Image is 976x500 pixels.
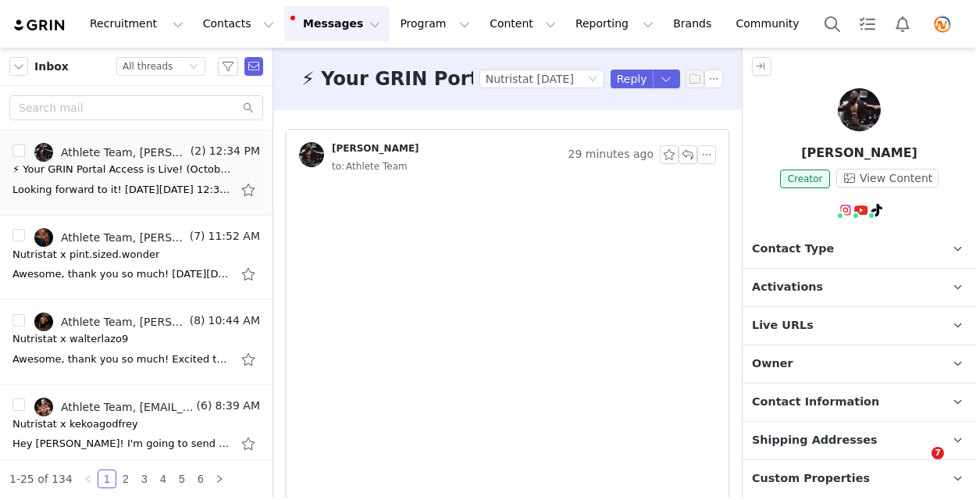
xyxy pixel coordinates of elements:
[12,162,231,177] div: ⚡ Your GRIN Portal Access is Live! (October Activation Link Inside)
[931,447,944,459] span: 7
[743,144,976,162] p: [PERSON_NAME]
[98,470,116,488] li: 1
[930,12,955,37] img: d1d2d5f2-82a1-4fb7-b090-08060fbd65af.png
[752,394,879,411] span: Contact Information
[390,6,479,41] button: Program
[173,470,191,487] a: 5
[34,398,194,416] a: Athlete Team, [EMAIL_ADDRESS][DOMAIN_NAME]
[284,6,390,41] button: Messages
[752,317,814,334] span: Live URLs
[79,470,98,488] li: Previous Page
[34,143,53,162] img: 1467bc0d-c63d-4bf3-b798-a4a9a1aedcf8.jpg
[885,6,920,41] button: Notifications
[9,95,263,120] input: Search mail
[12,266,231,282] div: Awesome, thank you so much! On Tue, Sep 30, 2025 at 10:15 AM Athlete Team <athleteteam@nutristat....
[850,6,885,41] a: Tasks
[839,204,852,216] img: instagram.svg
[9,470,73,488] li: 1-25 of 134
[332,142,419,155] div: [PERSON_NAME]
[12,416,138,432] div: Nutristat x kekoagodfrey
[12,331,128,347] div: Nutristat x walterlazo9
[61,146,187,159] div: Athlete Team, [PERSON_NAME]
[836,169,939,187] button: View Content
[117,470,134,487] a: 2
[12,182,231,198] div: Looking forward to it! On Tue, Sep 30, 2025 at 12:33 PM Athlete Team <athleteteam@nutristat.com> ...
[34,398,53,416] img: 2b20f977-47a8-44f7-bfcd-62812be63246.jpg
[84,474,93,484] i: icon: left
[34,228,53,247] img: 1690aede-fc6b-458e-8053-bc30a1da01b3--s.jpg
[727,6,816,41] a: Community
[752,470,870,487] span: Custom Properties
[210,470,229,488] li: Next Page
[192,470,209,487] a: 6
[34,312,53,331] img: 74afac4f-2b6c-4fb6-8854-12a977137b79--s.jpg
[752,279,823,296] span: Activations
[98,470,116,487] a: 1
[566,6,663,41] button: Reporting
[486,70,574,87] div: Nutristat October '25
[61,231,187,244] div: Athlete Team, [PERSON_NAME]
[752,355,793,373] span: Owner
[191,470,210,488] li: 6
[136,470,153,487] a: 3
[116,470,135,488] li: 2
[34,312,187,331] a: Athlete Team, [PERSON_NAME]
[838,88,881,131] img: Vel Bates
[194,6,283,41] button: Contacts
[921,12,971,37] button: Profile
[154,470,173,488] li: 4
[173,470,191,488] li: 5
[12,247,159,262] div: Nutristat x pint.sized.wonder
[12,436,231,452] div: Hey Kekoa! I'm going to send an email out here shortly with this month's activation email! We wil...
[815,6,850,41] button: Search
[287,130,728,187] div: [PERSON_NAME] 29 minutes agoto:Athlete Team
[899,447,937,484] iframe: Intercom live chat
[480,6,565,41] button: Content
[123,58,173,75] div: All threads
[135,470,154,488] li: 3
[568,145,654,164] span: 29 minutes ago
[61,316,187,328] div: Athlete Team, [PERSON_NAME]
[611,70,654,88] button: Reply
[80,6,193,41] button: Recruitment
[215,474,224,484] i: icon: right
[34,59,69,75] span: Inbox
[155,470,172,487] a: 4
[244,57,263,76] span: Send Email
[780,170,831,188] span: Creator
[189,62,198,73] i: icon: down
[34,228,187,247] a: Athlete Team, [PERSON_NAME]
[299,142,324,167] img: 1467bc0d-c63d-4bf3-b798-a4a9a1aedcf8.jpg
[12,18,67,33] img: grin logo
[61,401,194,413] div: Athlete Team, [EMAIL_ADDRESS][DOMAIN_NAME]
[12,352,231,367] div: Awesome, thank you so much! Excited to get started On Tue, Sep 30, 2025 at 10:41 AM Athlete Team ...
[34,143,187,162] a: Athlete Team, [PERSON_NAME]
[243,102,254,113] i: icon: search
[299,142,419,167] a: [PERSON_NAME]
[752,432,878,449] span: Shipping Addresses
[664,6,725,41] a: Brands
[752,241,834,258] span: Contact Type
